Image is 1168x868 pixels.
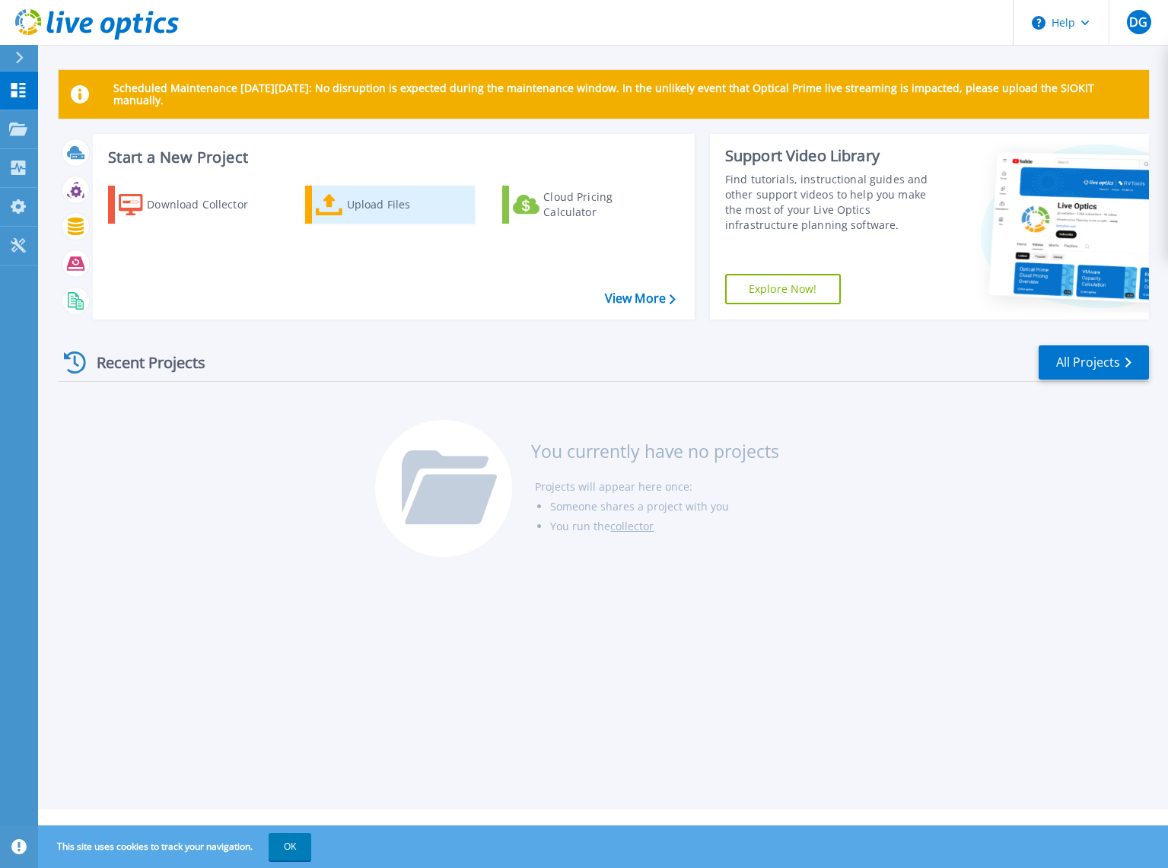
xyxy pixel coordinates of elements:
[108,186,278,224] a: Download Collector
[42,833,311,860] span: This site uses cookies to track your navigation.
[543,189,665,220] div: Cloud Pricing Calculator
[725,274,841,304] a: Explore Now!
[725,172,946,233] div: Find tutorials, instructional guides and other support videos to help you make the most of your L...
[550,497,779,517] li: Someone shares a project with you
[59,344,226,381] div: Recent Projects
[347,189,469,220] div: Upload Files
[502,186,672,224] a: Cloud Pricing Calculator
[550,517,779,536] li: You run the
[535,477,779,497] li: Projects will appear here once:
[113,82,1137,107] p: Scheduled Maintenance [DATE][DATE]: No disruption is expected during the maintenance window. In t...
[531,443,779,459] h3: You currently have no projects
[269,833,311,860] button: OK
[1129,16,1147,28] span: DG
[108,149,675,166] h3: Start a New Project
[305,186,475,224] a: Upload Files
[605,291,676,306] a: View More
[147,189,269,220] div: Download Collector
[610,519,654,533] a: collector
[725,146,946,166] div: Support Video Library
[1039,345,1149,380] a: All Projects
